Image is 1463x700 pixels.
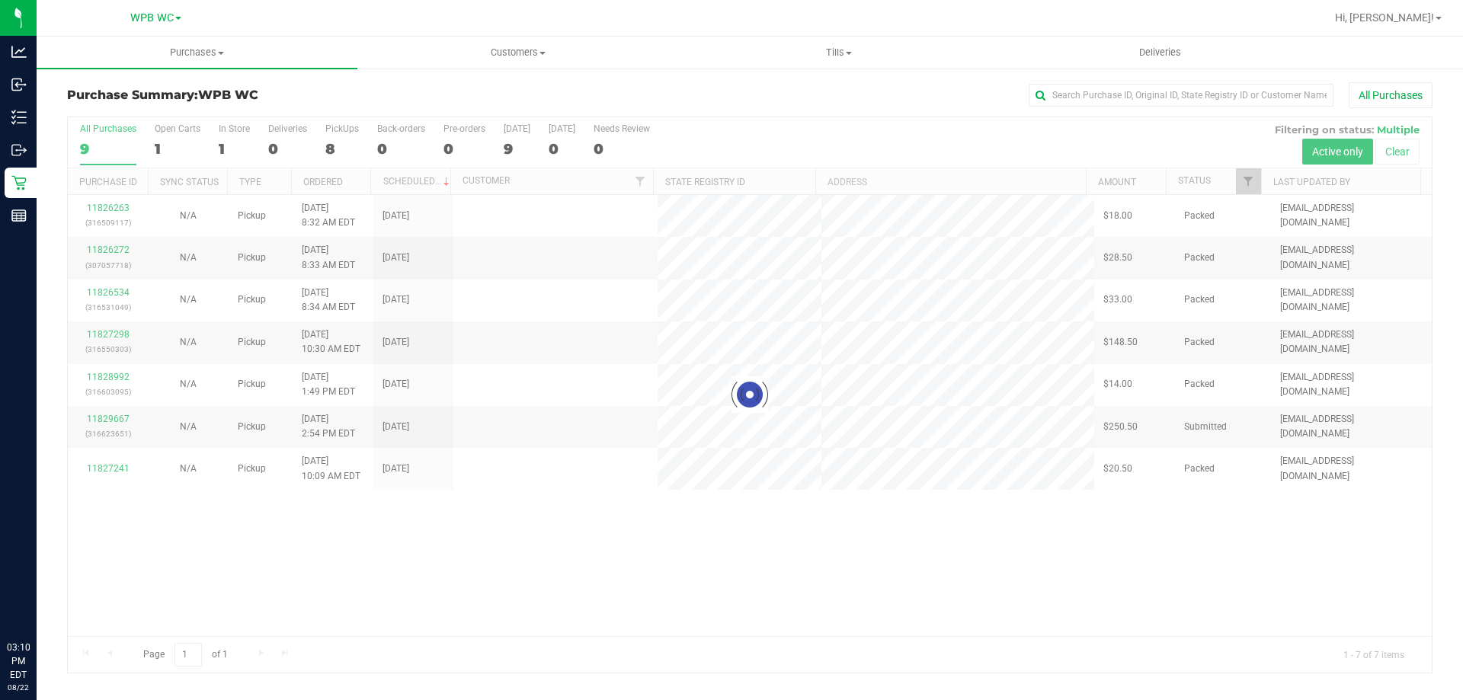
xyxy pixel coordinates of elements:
[67,88,522,102] h3: Purchase Summary:
[11,208,27,223] inline-svg: Reports
[7,682,30,693] p: 08/22
[11,110,27,125] inline-svg: Inventory
[7,641,30,682] p: 03:10 PM EDT
[130,11,174,24] span: WPB WC
[11,44,27,59] inline-svg: Analytics
[198,88,258,102] span: WPB WC
[1029,84,1333,107] input: Search Purchase ID, Original ID, State Registry ID or Customer Name...
[1000,37,1321,69] a: Deliveries
[1335,11,1434,24] span: Hi, [PERSON_NAME]!
[37,46,357,59] span: Purchases
[1119,46,1202,59] span: Deliveries
[15,578,61,624] iframe: Resource center
[679,46,998,59] span: Tills
[1349,82,1433,108] button: All Purchases
[358,46,677,59] span: Customers
[11,142,27,158] inline-svg: Outbound
[11,77,27,92] inline-svg: Inbound
[37,37,357,69] a: Purchases
[357,37,678,69] a: Customers
[11,175,27,190] inline-svg: Retail
[678,37,999,69] a: Tills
